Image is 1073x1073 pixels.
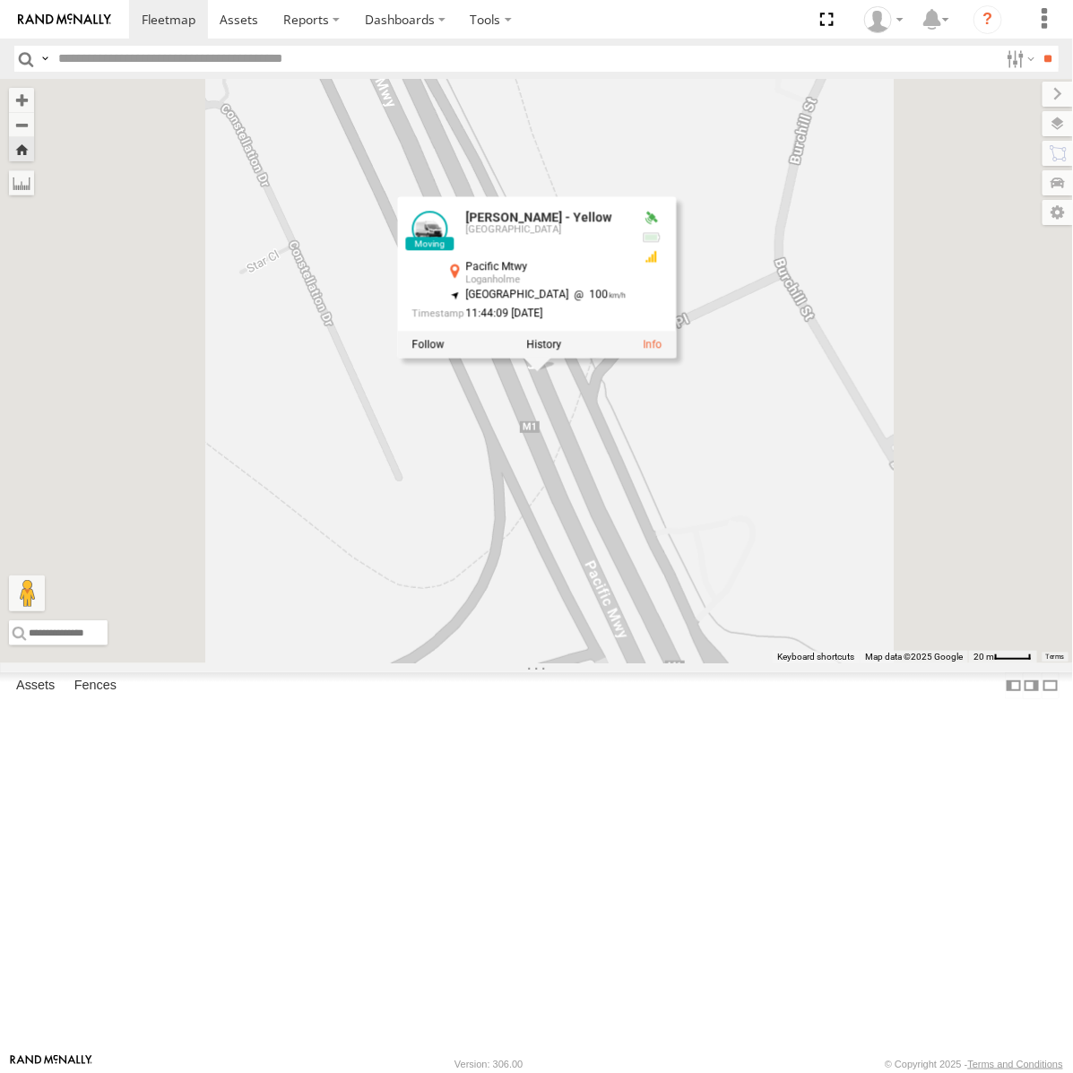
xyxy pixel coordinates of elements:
div: Valid GPS Fix [640,212,662,226]
label: View Asset History [526,338,561,350]
button: Zoom in [9,88,34,112]
a: Terms (opens in new tab) [1046,653,1065,661]
label: Hide Summary Table [1042,672,1060,698]
a: View Asset Details [643,338,662,350]
div: James Oakden [858,6,910,33]
span: [GEOGRAPHIC_DATA] [465,289,568,301]
div: Version: 306.00 [454,1059,523,1069]
div: Loganholme [465,275,626,286]
div: Date/time of location update [411,308,626,320]
label: Map Settings [1043,200,1073,225]
label: Dock Summary Table to the Right [1023,672,1041,698]
button: Map scale: 20 m per 38 pixels [968,651,1037,663]
label: Measure [9,170,34,195]
button: Keyboard shortcuts [777,651,854,663]
label: Assets [7,673,64,698]
div: No voltage information received from this device. [640,230,662,245]
a: [PERSON_NAME] - Yellow [465,211,611,225]
div: © Copyright 2025 - [885,1059,1063,1069]
label: Search Query [38,46,52,72]
label: Dock Summary Table to the Left [1005,672,1023,698]
label: Search Filter Options [999,46,1038,72]
button: Drag Pegman onto the map to open Street View [9,575,45,611]
div: Pacific Mtwy [465,262,626,273]
a: Visit our Website [10,1055,92,1073]
span: Map data ©2025 Google [865,652,963,662]
label: Fences [65,673,125,698]
span: 20 m [973,652,994,662]
a: View Asset Details [411,212,447,247]
label: Realtime tracking of Asset [411,338,444,350]
button: Zoom Home [9,137,34,161]
div: GSM Signal = 3 [640,250,662,264]
span: 100 [568,289,626,301]
div: [GEOGRAPHIC_DATA] [465,225,626,236]
i: ? [973,5,1002,34]
button: Zoom out [9,112,34,137]
img: rand-logo.svg [18,13,111,26]
a: Terms and Conditions [968,1059,1063,1069]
